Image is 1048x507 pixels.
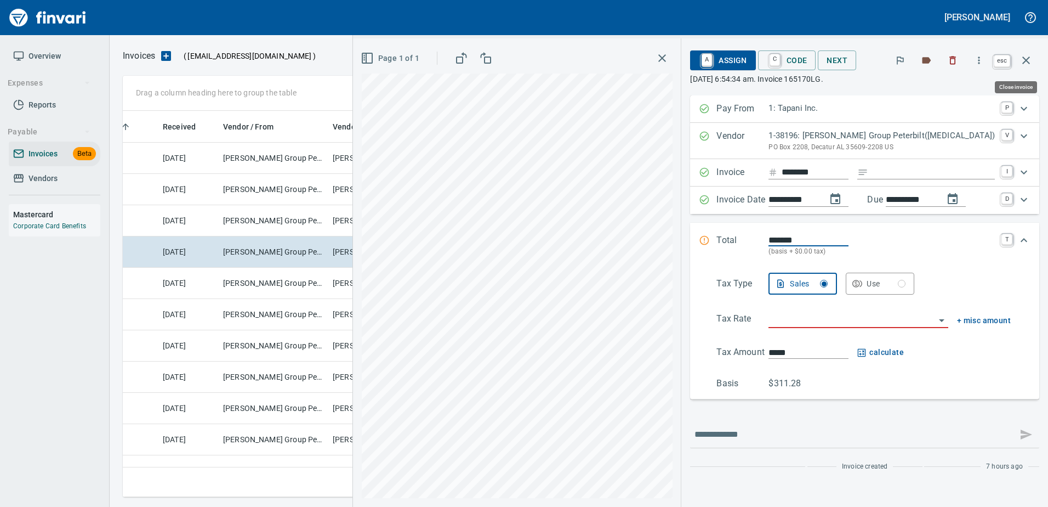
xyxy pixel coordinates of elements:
td: [PERSON_NAME] Group Peterbilt([MEDICAL_DATA]) (1-38196) [219,174,328,205]
p: Pay From [716,102,768,116]
button: CCode [758,50,816,70]
p: Vendor [716,129,768,153]
td: [PERSON_NAME] Group Peterbilt([MEDICAL_DATA]) (1-38196) [328,393,465,424]
img: Finvari [7,4,89,31]
span: Beta [73,148,96,160]
td: [DATE] [158,174,219,205]
p: ( ) [177,50,316,61]
svg: Invoice number [768,166,777,179]
p: Invoice [716,166,768,180]
td: [PERSON_NAME] Group Peterbilt([MEDICAL_DATA]) (1-38196) [328,236,465,268]
td: [PERSON_NAME] Group Peterbilt([MEDICAL_DATA]) (1-38196) [219,455,328,487]
td: [DATE] [158,455,219,487]
button: Payable [3,122,95,142]
p: Drag a column heading here to group the table [136,87,297,98]
button: Discard [941,48,965,72]
p: PO Box 2208, Decatur AL 35609-2208 US [768,142,995,153]
p: $311.28 [768,377,821,390]
span: Vendor [333,120,358,133]
span: 7 hours ago [986,461,1023,472]
h5: [PERSON_NAME] [944,12,1010,23]
td: [PERSON_NAME] Group Peterbilt([MEDICAL_DATA]) (1-38196) [219,205,328,236]
p: Tax Type [716,277,768,295]
td: [DATE] [158,424,219,455]
span: Code [767,51,807,70]
p: 1-38196: [PERSON_NAME] Group Peterbilt([MEDICAL_DATA]) [768,129,995,142]
td: [PERSON_NAME] Group Peterbilt([MEDICAL_DATA]) (1-38196) [219,143,328,174]
button: Open [934,313,949,328]
span: Next [827,54,847,67]
span: [EMAIL_ADDRESS][DOMAIN_NAME] [186,50,312,61]
button: [PERSON_NAME] [942,9,1013,26]
button: Flag [888,48,912,72]
td: [DATE] [158,205,219,236]
p: [DATE] 6:54:34 am. Invoice 165170LG. [690,74,1039,84]
span: Vendor [333,120,373,133]
a: I [1001,166,1012,177]
button: Labels [914,48,938,72]
a: P [1001,102,1012,113]
a: C [770,54,780,66]
span: Expenses [8,76,90,90]
td: [DATE] [158,362,219,393]
a: esc [994,55,1010,67]
button: More [967,48,991,72]
td: [PERSON_NAME] Group Peterbilt([MEDICAL_DATA]) (1-38196) [219,268,328,299]
span: Received [163,120,196,133]
span: Page 1 of 1 [363,52,419,65]
td: [PERSON_NAME] Group Peterbilt([MEDICAL_DATA]) (1-38196) [328,362,465,393]
button: Sales [768,273,837,295]
div: Expand [690,159,1039,187]
span: Received [163,120,210,133]
td: [PERSON_NAME] Group Peterbilt([MEDICAL_DATA]) (1-38196) [219,362,328,393]
nav: breadcrumb [123,49,155,63]
td: [DATE] [158,299,219,330]
a: Reports [9,93,100,117]
td: [PERSON_NAME] Group Peterbilt([MEDICAL_DATA]) (1-38196) [219,424,328,455]
td: [DATE] [158,268,219,299]
a: A [702,54,712,66]
button: change date [822,186,848,212]
div: Use [867,277,905,291]
button: + misc amount [957,314,1011,328]
button: Upload an Invoice [155,49,177,63]
span: Vendor / From [223,120,274,133]
p: Tax Amount [716,346,768,359]
td: [PERSON_NAME] Group Peterbilt([MEDICAL_DATA]) (1-38196) [328,330,465,362]
span: Vendor / From [223,120,288,133]
a: Corporate Card Benefits [13,222,86,230]
button: Use [846,273,914,295]
span: Assign [699,51,747,70]
td: [PERSON_NAME] Group Peterbilt([MEDICAL_DATA]) (1-38196) [328,455,465,487]
td: [PERSON_NAME] Group Peterbilt([MEDICAL_DATA]) (1-38196) [328,205,465,236]
a: V [1001,129,1012,140]
div: Expand [690,123,1039,159]
button: Page 1 of 1 [358,48,424,69]
p: (basis + $0.00 tax) [768,246,995,257]
td: [DATE] [158,330,219,362]
button: AAssign [690,50,755,70]
h6: Mastercard [13,209,100,221]
a: InvoicesBeta [9,142,100,166]
td: [DATE] [158,236,219,268]
div: Sales [790,277,828,291]
a: Vendors [9,166,100,191]
button: Next [818,50,856,71]
td: [PERSON_NAME] Group Peterbilt([MEDICAL_DATA]) (1-38196) [328,268,465,299]
span: Payable [8,125,90,139]
a: T [1001,234,1012,245]
td: [PERSON_NAME] Group Peterbilt([MEDICAL_DATA]) (1-38196) [328,299,465,330]
td: [PERSON_NAME] Group Peterbilt([MEDICAL_DATA]) (1-38196) [328,143,465,174]
span: Vendors [29,172,58,185]
svg: Invoice description [857,167,868,178]
p: Invoice Date [716,193,768,207]
td: [PERSON_NAME] Group Peterbilt([MEDICAL_DATA]) (1-38196) [219,299,328,330]
span: Invoice created [842,461,888,472]
a: Overview [9,44,100,69]
button: Expenses [3,73,95,93]
div: Expand [690,223,1039,268]
div: Expand [690,268,1039,399]
p: Invoices [123,49,155,63]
